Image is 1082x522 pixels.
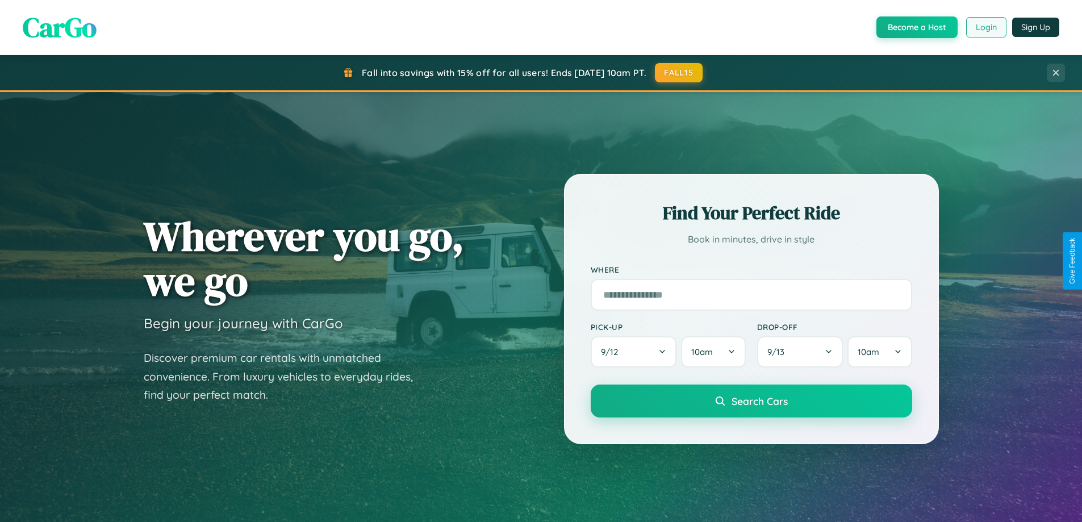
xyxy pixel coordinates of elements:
[732,395,788,407] span: Search Cars
[757,336,843,368] button: 9/13
[1012,18,1059,37] button: Sign Up
[23,9,97,46] span: CarGo
[691,346,713,357] span: 10am
[767,346,790,357] span: 9 / 13
[144,349,428,404] p: Discover premium car rentals with unmatched convenience. From luxury vehicles to everyday rides, ...
[591,336,677,368] button: 9/12
[1068,238,1076,284] div: Give Feedback
[847,336,912,368] button: 10am
[362,67,646,78] span: Fall into savings with 15% off for all users! Ends [DATE] 10am PT.
[144,315,343,332] h3: Begin your journey with CarGo
[966,17,1006,37] button: Login
[144,214,464,303] h1: Wherever you go, we go
[757,322,912,332] label: Drop-off
[601,346,624,357] span: 9 / 12
[591,385,912,417] button: Search Cars
[591,265,912,274] label: Where
[591,322,746,332] label: Pick-up
[655,63,703,82] button: FALL15
[681,336,745,368] button: 10am
[876,16,958,38] button: Become a Host
[858,346,879,357] span: 10am
[591,231,912,248] p: Book in minutes, drive in style
[591,201,912,225] h2: Find Your Perfect Ride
